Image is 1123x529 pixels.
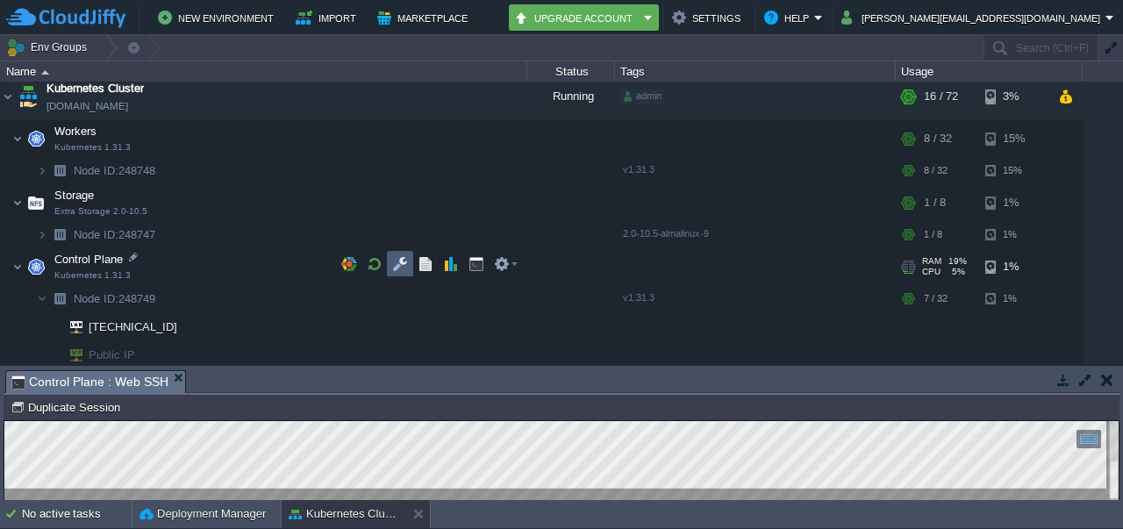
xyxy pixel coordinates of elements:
button: Env Groups [6,35,93,60]
div: Name [2,61,526,82]
img: AMDAwAAAACH5BAEAAAAALAAAAAABAAEAAAICRAEAOw== [58,314,82,341]
div: No active tasks [22,500,132,528]
button: Kubernetes Cluster [289,505,399,523]
span: 2.0-10.5-almalinux-9 [623,229,709,239]
a: [TECHNICAL_ID] [87,321,180,334]
div: Usage [897,61,1082,82]
button: Help [764,7,814,28]
div: 1 / 8 [924,186,946,221]
span: [TECHNICAL_ID] [87,314,180,341]
span: Node ID: [74,229,118,242]
img: AMDAwAAAACH5BAEAAAAALAAAAAABAAEAAAICRAEAOw== [37,158,47,185]
span: RAM [922,257,941,268]
span: 248747 [72,228,158,243]
span: Kubernetes 1.31.3 [54,143,131,154]
div: 15% [985,122,1042,157]
img: AMDAwAAAACH5BAEAAAAALAAAAAABAAEAAAICRAEAOw== [47,222,72,249]
span: Node ID: [74,293,118,306]
div: Tags [616,61,895,82]
div: 16 / 72 [924,74,958,121]
div: 15% [985,158,1042,185]
span: v1.31.3 [623,165,654,175]
img: AMDAwAAAACH5BAEAAAAALAAAAAABAAEAAAICRAEAOw== [47,314,58,341]
button: Duplicate Session [11,399,125,415]
span: CPU [922,268,941,278]
div: 7 / 32 [924,286,948,313]
div: 8 / 32 [924,122,952,157]
div: 1% [985,186,1042,221]
div: 8 / 32 [924,158,948,185]
img: AMDAwAAAACH5BAEAAAAALAAAAAABAAEAAAICRAEAOw== [47,342,58,369]
img: AMDAwAAAACH5BAEAAAAALAAAAAABAAEAAAICRAEAOw== [47,286,72,313]
div: 3% [985,74,1042,121]
span: Control Plane [53,253,125,268]
button: Marketplace [377,7,473,28]
div: admin [620,89,665,105]
a: Kubernetes Cluster [46,81,144,98]
div: 1% [985,222,1042,249]
a: StorageExtra Storage 2.0-10.5 [53,189,97,203]
span: 248749 [72,292,158,307]
a: Public IP [87,349,138,362]
img: AMDAwAAAACH5BAEAAAAALAAAAAABAAEAAAICRAEAOw== [12,122,23,157]
div: Status [528,61,614,82]
img: AMDAwAAAACH5BAEAAAAALAAAAAABAAEAAAICRAEAOw== [16,74,40,121]
span: Kubernetes 1.31.3 [54,271,131,282]
span: 248748 [72,164,158,179]
span: Node ID: [74,165,118,178]
span: Storage [53,189,97,204]
button: Deployment Manager [139,505,266,523]
div: 1 / 8 [924,222,942,249]
span: Extra Storage 2.0-10.5 [54,207,147,218]
div: Running [527,74,615,121]
button: New Environment [158,7,279,28]
button: Settings [672,7,746,28]
img: AMDAwAAAACH5BAEAAAAALAAAAAABAAEAAAICRAEAOw== [47,158,72,185]
span: Control Plane : Web SSH [11,371,168,393]
div: 1% [985,250,1042,285]
img: AMDAwAAAACH5BAEAAAAALAAAAAABAAEAAAICRAEAOw== [58,342,82,369]
img: AMDAwAAAACH5BAEAAAAALAAAAAABAAEAAAICRAEAOw== [24,122,48,157]
span: Public IP [87,342,138,369]
img: AMDAwAAAACH5BAEAAAAALAAAAAABAAEAAAICRAEAOw== [24,186,48,221]
a: Node ID:248748 [72,164,158,179]
img: AMDAwAAAACH5BAEAAAAALAAAAAABAAEAAAICRAEAOw== [12,250,23,285]
span: 19% [948,257,967,268]
button: Import [296,7,361,28]
a: WorkersKubernetes 1.31.3 [53,125,99,139]
button: Upgrade Account [514,7,639,28]
span: Workers [53,125,99,139]
span: 5% [948,268,965,278]
img: AMDAwAAAACH5BAEAAAAALAAAAAABAAEAAAICRAEAOw== [24,250,48,285]
a: Control PlaneKubernetes 1.31.3 [53,254,125,267]
img: CloudJiffy [6,7,125,29]
img: AMDAwAAAACH5BAEAAAAALAAAAAABAAEAAAICRAEAOw== [41,70,49,75]
img: AMDAwAAAACH5BAEAAAAALAAAAAABAAEAAAICRAEAOw== [37,222,47,249]
img: AMDAwAAAACH5BAEAAAAALAAAAAABAAEAAAICRAEAOw== [37,286,47,313]
a: Node ID:248749 [72,292,158,307]
a: [DOMAIN_NAME] [46,98,128,116]
img: AMDAwAAAACH5BAEAAAAALAAAAAABAAEAAAICRAEAOw== [12,186,23,221]
button: [PERSON_NAME][EMAIL_ADDRESS][DOMAIN_NAME] [841,7,1105,28]
img: AMDAwAAAACH5BAEAAAAALAAAAAABAAEAAAICRAEAOw== [1,74,15,121]
span: v1.31.3 [623,293,654,304]
div: 1% [985,286,1042,313]
a: Node ID:248747 [72,228,158,243]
